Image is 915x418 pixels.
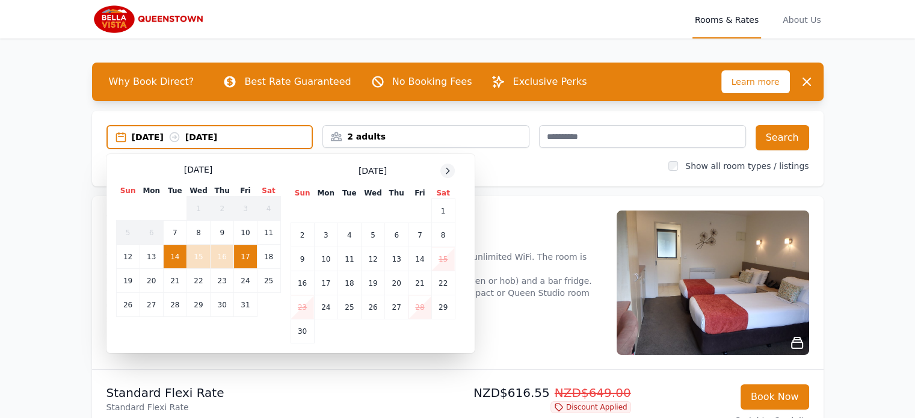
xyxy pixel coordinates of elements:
[234,269,257,293] td: 24
[291,295,314,319] td: 23
[337,188,361,199] th: Tue
[211,197,234,221] td: 2
[106,401,453,413] p: Standard Flexi Rate
[163,221,186,245] td: 7
[314,295,337,319] td: 24
[116,269,140,293] td: 19
[361,247,384,271] td: 12
[408,271,431,295] td: 21
[513,75,587,89] p: Exclusive Perks
[385,223,408,247] td: 6
[385,188,408,199] th: Thu
[392,75,472,89] p: No Booking Fees
[234,245,257,269] td: 17
[234,197,257,221] td: 3
[408,223,431,247] td: 7
[140,185,163,197] th: Mon
[234,293,257,317] td: 31
[92,5,208,34] img: Bella Vista Queenstown
[116,293,140,317] td: 26
[291,247,314,271] td: 9
[186,269,210,293] td: 22
[361,271,384,295] td: 19
[257,221,280,245] td: 11
[337,247,361,271] td: 11
[741,384,809,410] button: Book Now
[314,247,337,271] td: 10
[291,223,314,247] td: 2
[211,221,234,245] td: 9
[211,269,234,293] td: 23
[291,188,314,199] th: Sun
[211,293,234,317] td: 30
[685,161,809,171] label: Show all room types / listings
[431,271,455,295] td: 22
[721,70,790,93] span: Learn more
[234,185,257,197] th: Fri
[186,293,210,317] td: 29
[186,185,210,197] th: Wed
[337,295,361,319] td: 25
[550,401,631,413] span: Discount Applied
[385,247,408,271] td: 13
[361,188,384,199] th: Wed
[186,221,210,245] td: 8
[186,245,210,269] td: 15
[132,131,312,143] div: [DATE] [DATE]
[211,185,234,197] th: Thu
[140,293,163,317] td: 27
[163,245,186,269] td: 14
[359,165,387,177] span: [DATE]
[106,384,453,401] p: Standard Flexi Rate
[116,185,140,197] th: Sun
[431,295,455,319] td: 29
[323,131,529,143] div: 2 adults
[140,269,163,293] td: 20
[163,293,186,317] td: 28
[431,199,455,223] td: 1
[257,185,280,197] th: Sat
[431,223,455,247] td: 8
[291,319,314,343] td: 30
[756,125,809,150] button: Search
[99,70,204,94] span: Why Book Direct?
[314,223,337,247] td: 3
[314,188,337,199] th: Mon
[408,188,431,199] th: Fri
[408,247,431,271] td: 14
[184,164,212,176] span: [DATE]
[140,221,163,245] td: 6
[337,271,361,295] td: 18
[244,75,351,89] p: Best Rate Guaranteed
[291,271,314,295] td: 16
[211,245,234,269] td: 16
[463,384,631,401] p: NZD$616.55
[140,245,163,269] td: 13
[163,269,186,293] td: 21
[234,221,257,245] td: 10
[116,221,140,245] td: 5
[431,247,455,271] td: 15
[116,245,140,269] td: 12
[257,197,280,221] td: 4
[314,271,337,295] td: 17
[361,223,384,247] td: 5
[555,386,631,400] span: NZD$649.00
[385,271,408,295] td: 20
[408,295,431,319] td: 28
[337,223,361,247] td: 4
[431,188,455,199] th: Sat
[385,295,408,319] td: 27
[163,185,186,197] th: Tue
[257,269,280,293] td: 25
[257,245,280,269] td: 18
[186,197,210,221] td: 1
[361,295,384,319] td: 26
